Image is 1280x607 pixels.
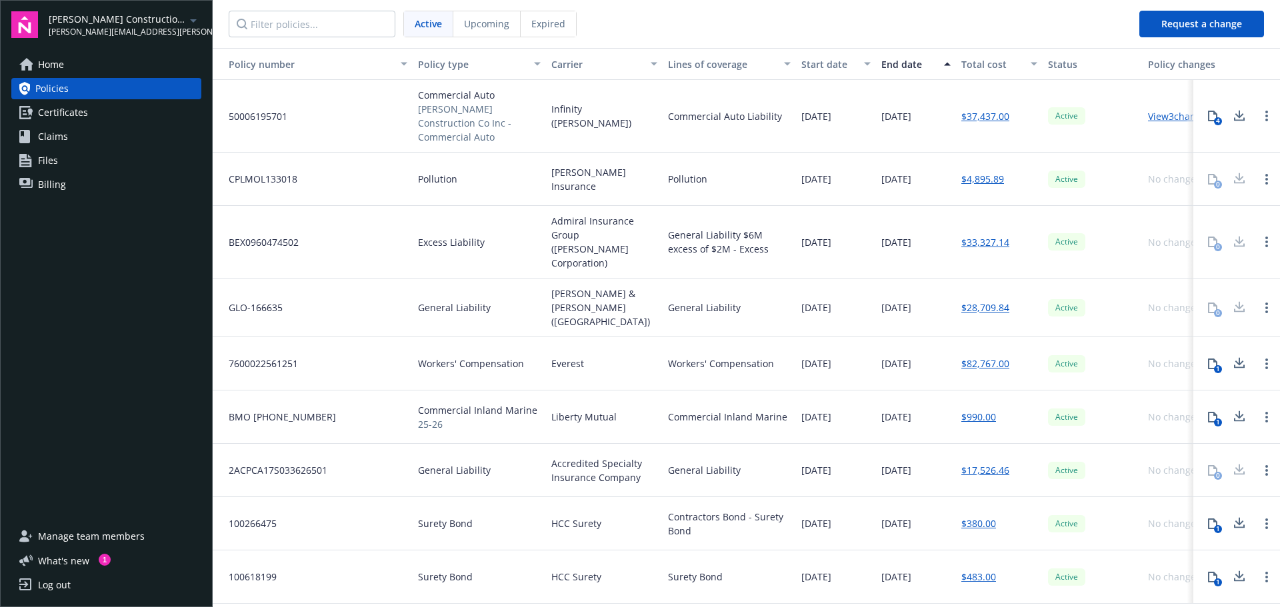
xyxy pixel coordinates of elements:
button: What's new1 [11,554,111,568]
span: Infinity ([PERSON_NAME]) [551,102,657,130]
a: $37,437.00 [961,109,1009,123]
div: Start date [801,57,856,71]
span: [DATE] [801,172,831,186]
span: Surety Bond [418,516,473,530]
a: Manage team members [11,526,201,547]
span: What ' s new [38,554,89,568]
div: Carrier [551,57,643,71]
a: arrowDropDown [185,12,201,28]
img: navigator-logo.svg [11,11,38,38]
span: [DATE] [801,570,831,584]
button: 1 [1199,564,1226,590]
span: CPLMOL133018 [218,172,297,186]
span: HCC Surety [551,516,601,530]
a: $82,767.00 [961,356,1009,370]
span: Home [38,54,64,75]
button: End date [876,48,956,80]
button: Request a change [1139,11,1264,37]
div: No changes [1148,235,1201,249]
a: Files [11,150,201,171]
div: Toggle SortBy [218,57,393,71]
span: [PERSON_NAME][EMAIL_ADDRESS][PERSON_NAME][DOMAIN_NAME] [49,26,185,38]
span: [DATE] [801,301,831,314]
span: Pollution [418,172,457,186]
div: No changes [1148,516,1201,530]
a: $990.00 [961,410,996,424]
span: [DATE] [801,410,831,424]
span: Files [38,150,58,171]
a: Open options [1259,569,1275,585]
span: 2ACPCA17S033626501 [218,463,327,477]
div: Contractors Bond - Surety Bond [668,510,791,538]
span: [DATE] [881,516,911,530]
span: General Liability [418,463,491,477]
button: [PERSON_NAME] Construction Co Inc[PERSON_NAME][EMAIL_ADDRESS][PERSON_NAME][DOMAIN_NAME]arrowDropDown [49,11,201,38]
a: View 3 changes [1148,110,1211,123]
div: General Liability [668,463,741,477]
div: Log out [38,574,71,596]
a: Open options [1259,356,1275,372]
span: Active [1053,110,1080,122]
span: BMO [PHONE_NUMBER] [218,410,336,424]
span: [DATE] [801,109,831,123]
button: 4 [1199,103,1226,129]
div: 1 [1214,578,1222,586]
button: Policy changes [1143,48,1226,80]
span: [DATE] [801,463,831,477]
span: Upcoming [464,17,509,31]
input: Filter policies... [229,11,395,37]
a: Open options [1259,108,1275,124]
span: General Liability [418,301,491,314]
a: $17,526.46 [961,463,1009,477]
span: [DATE] [881,410,911,424]
span: Accredited Specialty Insurance Company [551,456,657,484]
div: No changes [1148,172,1201,186]
span: 100618199 [218,570,277,584]
div: 4 [1214,117,1222,125]
a: $28,709.84 [961,301,1009,314]
span: 100266475 [218,516,277,530]
button: Lines of coverage [663,48,796,80]
div: Policy number [218,57,393,71]
a: Open options [1259,171,1275,187]
div: End date [881,57,936,71]
span: Admiral Insurance Group ([PERSON_NAME] Corporation) [551,214,657,270]
span: [DATE] [881,235,911,249]
span: [DATE] [881,172,911,186]
a: Policies [11,78,201,99]
button: Carrier [546,48,663,80]
div: Pollution [668,172,707,186]
div: Commercial Inland Marine [668,410,787,424]
div: No changes [1148,356,1201,370]
div: No changes [1148,410,1201,424]
span: [PERSON_NAME] Construction Co Inc - Commercial Auto [418,102,541,144]
div: No changes [1148,301,1201,314]
button: Start date [796,48,876,80]
span: HCC Surety [551,570,601,584]
span: Liberty Mutual [551,410,617,424]
span: Active [1053,411,1080,423]
span: Manage team members [38,526,145,547]
button: Status [1043,48,1143,80]
span: [DATE] [881,356,911,370]
span: Claims [38,126,68,147]
div: Lines of coverage [668,57,776,71]
span: Surety Bond [418,570,473,584]
span: Active [1053,302,1080,314]
a: Open options [1259,462,1275,478]
a: $4,895.89 [961,172,1004,186]
div: Policy changes [1148,57,1221,71]
span: [PERSON_NAME] Insurance [551,165,657,193]
div: 1 [1214,365,1222,373]
span: Commercial Inland Marine [418,403,537,417]
a: Open options [1259,409,1275,425]
span: Billing [38,174,66,195]
a: $380.00 [961,516,996,530]
div: No changes [1148,463,1201,477]
span: Certificates [38,102,88,123]
a: Home [11,54,201,75]
span: 50006195701 [218,109,287,123]
button: 1 [1199,350,1226,377]
button: 1 [1199,510,1226,537]
span: Workers' Compensation [418,356,524,370]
